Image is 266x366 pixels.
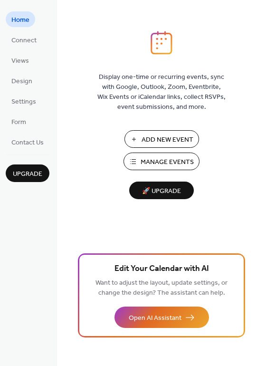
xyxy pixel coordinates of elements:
[11,77,32,87] span: Design
[141,157,194,167] span: Manage Events
[11,138,44,148] span: Contact Us
[114,262,209,276] span: Edit Your Calendar with AI
[114,307,209,328] button: Open AI Assistant
[123,153,199,170] button: Manage Events
[13,169,42,179] span: Upgrade
[97,72,226,112] span: Display one-time or recurring events, sync with Google, Outlook, Zoom, Eventbrite, Wix Events or ...
[124,130,199,148] button: Add New Event
[6,73,38,88] a: Design
[142,135,193,145] span: Add New Event
[6,93,42,109] a: Settings
[95,277,228,299] span: Want to adjust the layout, update settings, or change the design? The assistant can help.
[6,114,32,129] a: Form
[6,164,49,182] button: Upgrade
[129,313,181,323] span: Open AI Assistant
[11,56,29,66] span: Views
[11,117,26,127] span: Form
[6,32,42,48] a: Connect
[151,31,172,55] img: logo_icon.svg
[11,15,29,25] span: Home
[129,182,194,199] button: 🚀 Upgrade
[6,134,49,150] a: Contact Us
[135,185,188,198] span: 🚀 Upgrade
[6,52,35,68] a: Views
[11,36,37,46] span: Connect
[6,11,35,27] a: Home
[11,97,36,107] span: Settings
